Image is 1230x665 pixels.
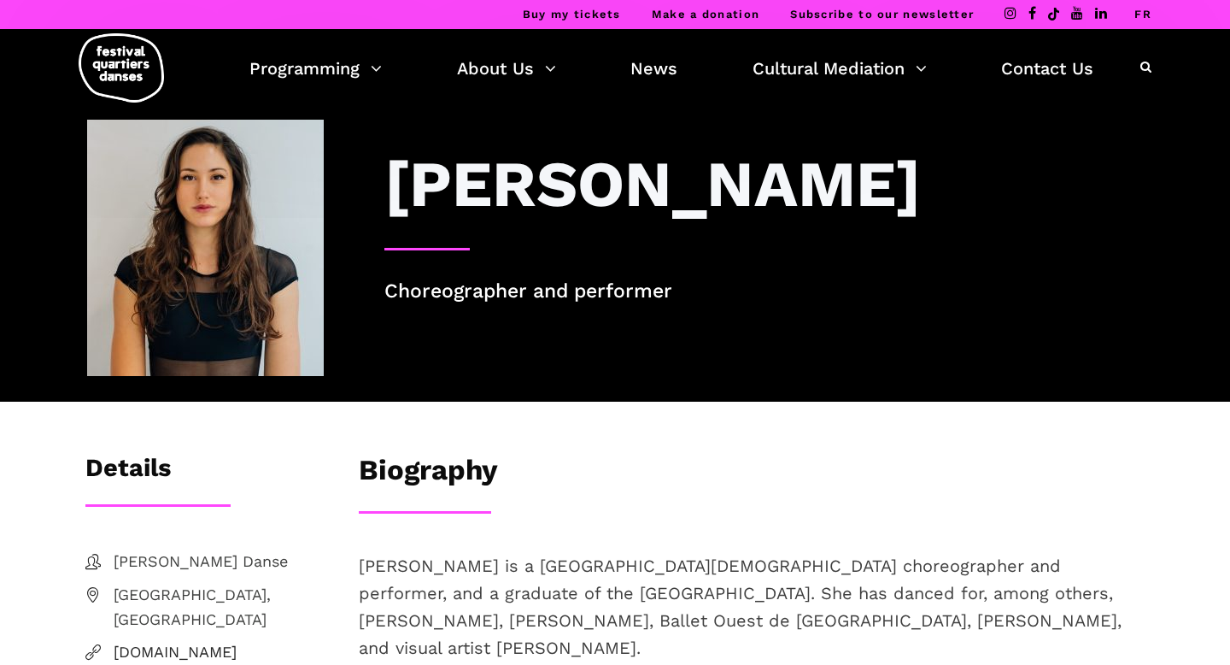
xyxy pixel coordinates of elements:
h3: [PERSON_NAME] [384,145,921,222]
a: Make a donation [652,8,760,21]
span: [GEOGRAPHIC_DATA], [GEOGRAPHIC_DATA] [114,583,325,633]
span: [PERSON_NAME] Danse [114,550,325,574]
a: FR [1134,8,1151,21]
h3: Biography [359,453,498,496]
a: Contact Us [1001,54,1093,83]
a: Buy my tickets [523,8,621,21]
img: logo-fqd-med [79,33,164,103]
img: IMG01031-Edit (1) [87,120,324,376]
p: [PERSON_NAME] is a [GEOGRAPHIC_DATA][DEMOGRAPHIC_DATA] choreographer and performer, and a graduat... [359,552,1145,662]
a: Programming [249,54,382,83]
a: News [630,54,677,83]
h3: Details [85,453,171,496]
a: Subscribe to our newsletter [790,8,974,21]
p: Choreographer and performer [384,276,1145,308]
a: About Us [457,54,556,83]
a: Cultural Mediation [753,54,927,83]
span: [DOMAIN_NAME] [114,640,325,665]
a: [DOMAIN_NAME] [85,640,325,665]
